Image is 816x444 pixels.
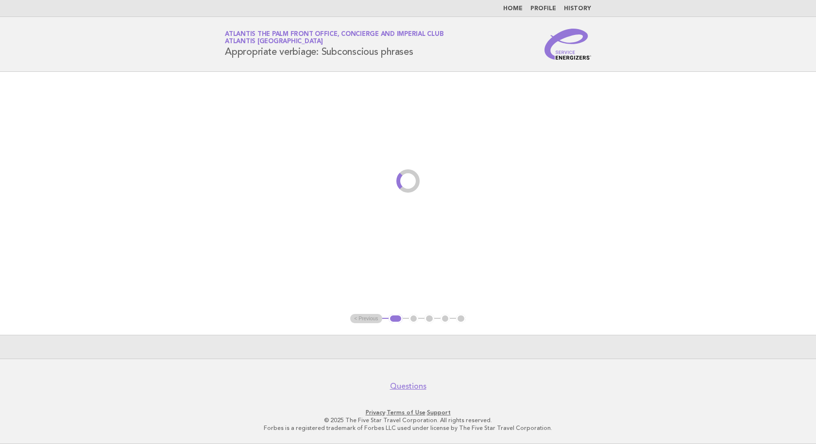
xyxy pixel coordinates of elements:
a: Profile [530,6,556,12]
a: Atlantis The Palm Front Office, Concierge and Imperial ClubAtlantis [GEOGRAPHIC_DATA] [225,31,443,45]
a: Questions [390,381,426,391]
img: Service Energizers [544,29,591,60]
p: Forbes is a registered trademark of Forbes LLC used under license by The Five Star Travel Corpora... [111,424,705,432]
span: Atlantis [GEOGRAPHIC_DATA] [225,39,323,45]
p: · · [111,409,705,416]
a: Terms of Use [387,409,425,416]
a: Support [427,409,451,416]
h1: Appropriate verbiage: Subconscious phrases [225,32,443,57]
a: Privacy [366,409,385,416]
p: © 2025 The Five Star Travel Corporation. All rights reserved. [111,416,705,424]
a: History [564,6,591,12]
a: Home [503,6,523,12]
